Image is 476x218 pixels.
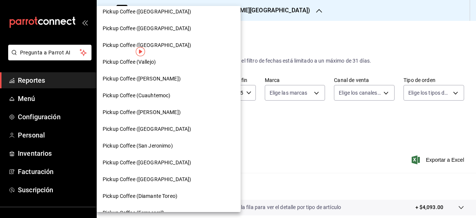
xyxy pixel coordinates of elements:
[97,3,241,20] div: Pickup Coffee ([GEOGRAPHIC_DATA])
[97,54,241,70] div: Pickup Coffee (Vallejo)
[103,192,177,200] span: Pickup Coffee (Diamante Toreo)
[97,87,241,104] div: Pickup Coffee (Cuauhtemoc)
[97,171,241,188] div: Pickup Coffee ([GEOGRAPHIC_DATA])
[103,92,170,99] span: Pickup Coffee (Cuauhtemoc)
[103,209,165,217] span: Pickup Coffee (Ferrocarril)
[103,108,181,116] span: Pickup Coffee ([PERSON_NAME])
[97,154,241,171] div: Pickup Coffee ([GEOGRAPHIC_DATA])
[97,188,241,205] div: Pickup Coffee (Diamante Toreo)
[97,121,241,138] div: Pickup Coffee ([GEOGRAPHIC_DATA])
[136,47,145,56] img: Tooltip marker
[97,138,241,154] div: Pickup Coffee (San Jeronimo)
[97,20,241,37] div: Pickup Coffee ([GEOGRAPHIC_DATA])
[97,70,241,87] div: Pickup Coffee ([PERSON_NAME])
[103,75,181,83] span: Pickup Coffee ([PERSON_NAME])
[103,125,191,133] span: Pickup Coffee ([GEOGRAPHIC_DATA])
[103,25,191,32] span: Pickup Coffee ([GEOGRAPHIC_DATA])
[103,8,191,16] span: Pickup Coffee ([GEOGRAPHIC_DATA])
[103,142,173,150] span: Pickup Coffee (San Jeronimo)
[103,58,156,66] span: Pickup Coffee (Vallejo)
[97,104,241,121] div: Pickup Coffee ([PERSON_NAME])
[103,41,191,49] span: Pickup Coffee ([GEOGRAPHIC_DATA])
[103,176,191,183] span: Pickup Coffee ([GEOGRAPHIC_DATA])
[103,159,191,167] span: Pickup Coffee ([GEOGRAPHIC_DATA])
[97,37,241,54] div: Pickup Coffee ([GEOGRAPHIC_DATA])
